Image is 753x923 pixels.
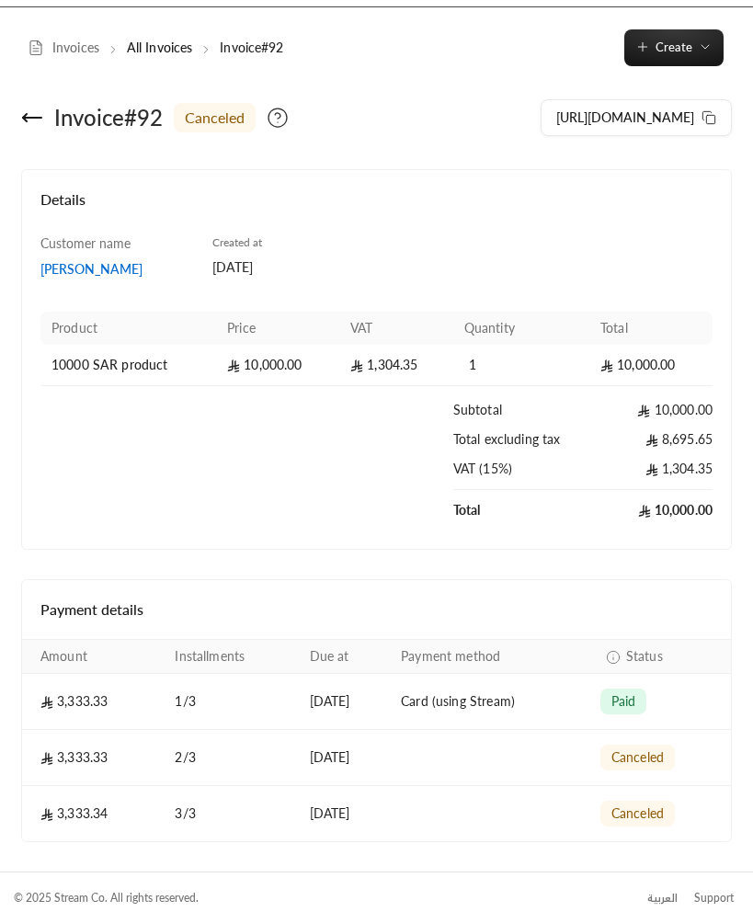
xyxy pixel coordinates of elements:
td: Total [453,490,589,530]
td: 3 / 3 [164,786,298,841]
div: © 2025 Stream Co. All rights reserved. [14,890,199,906]
td: 1 / 3 [164,674,298,730]
span: canceled [185,107,245,129]
td: [DATE] [299,730,391,786]
h4: Payment details [40,598,713,621]
th: Due at [299,640,391,674]
th: VAT [339,312,453,345]
a: All Invoices [127,40,192,55]
td: Total excluding tax [453,430,589,460]
th: Amount [22,640,164,674]
a: Support [689,883,739,914]
td: 2 / 3 [164,730,298,786]
span: Customer name [40,235,131,251]
td: 3,333.33 [22,730,164,786]
td: 10,000.00 [589,386,713,430]
td: 3,333.33 [22,674,164,730]
span: 1 [464,356,483,374]
td: Card (using Stream) [390,674,589,730]
div: [DATE] [212,258,368,277]
td: VAT (15%) [453,460,589,490]
th: Product [40,312,216,345]
table: Payments [22,639,731,841]
td: 1,304.35 [339,345,453,386]
table: Products [40,312,713,530]
td: [DATE] [299,674,391,730]
td: 3,333.34 [22,786,164,841]
span: Create [656,40,692,54]
span: [URL][DOMAIN_NAME] [556,109,694,125]
span: paid [611,692,636,711]
div: Invoice # 92 [54,103,163,132]
th: Quantity [453,312,589,345]
td: [DATE] [299,786,391,841]
span: canceled [611,804,664,823]
td: 1,304.35 [589,460,713,490]
th: Payment method [390,640,589,674]
a: Invoices [28,39,99,57]
td: Subtotal [453,386,589,430]
div: العربية [647,890,678,906]
th: Installments [164,640,298,674]
button: [URL][DOMAIN_NAME] [541,99,732,136]
td: 10,000.00 [589,490,713,530]
th: Total [589,312,713,345]
td: 8,695.65 [589,430,713,460]
button: Create [624,29,724,66]
td: 10,000.00 [216,345,339,386]
nav: breadcrumb [28,39,284,57]
p: Invoice#92 [220,39,283,57]
a: [PERSON_NAME] [40,260,196,279]
span: canceled [611,748,664,767]
td: 10000 SAR product [40,345,216,386]
h4: Details [40,188,713,229]
td: 10,000.00 [589,345,713,386]
span: Created at [212,235,262,249]
th: Price [216,312,339,345]
span: Status [626,647,663,666]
